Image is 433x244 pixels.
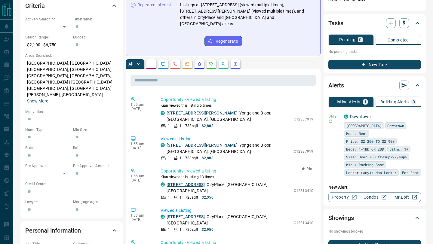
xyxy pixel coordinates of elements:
div: condos.ca [161,182,165,187]
p: Completed [388,38,409,42]
p: 1 [180,195,182,200]
h2: Showings [328,213,354,223]
button: Pin [298,166,316,172]
p: C12387919 [294,117,313,122]
div: Alerts [328,78,421,93]
p: Motivation: [25,109,118,114]
div: Showings [328,211,421,225]
button: New Task [328,60,421,69]
p: 1:55 am [131,174,152,178]
svg: Notes [149,62,154,66]
button: Regenerate [204,36,242,46]
p: Timeframe: [73,17,118,22]
p: Home Type: [25,127,70,133]
p: Pre-Approved: [25,163,70,169]
p: , CityPlace, [GEOGRAPHIC_DATA], [GEOGRAPHIC_DATA] [167,181,291,194]
p: Listing Alerts [334,100,361,104]
div: condos.ca [161,111,165,115]
h2: Tasks [328,18,343,28]
p: 725 sqft [185,195,198,200]
p: Mortgage Agent: [73,199,118,205]
p: C12313410 [294,188,313,194]
p: 1 [180,123,182,129]
p: Viewed a Listing [161,207,313,214]
p: Lawyer: [25,199,70,205]
p: Areas Searched: [25,53,118,58]
p: 1:55 am [131,102,152,107]
p: Kian viewed this listing 13 times [161,174,313,180]
p: 1 [168,227,170,232]
p: 1 [168,123,170,129]
p: $2,100 - $6,750 [25,40,70,50]
a: [STREET_ADDRESS] [167,182,205,187]
p: [DATE] [131,178,152,182]
span: Locker (Any): Has Locker [346,169,397,175]
p: Pre-Approval Amount: [73,163,118,169]
p: New Alert: [328,184,421,191]
p: Min Size: [73,127,118,133]
p: 1 [168,155,170,161]
a: [STREET_ADDRESS] [167,214,205,219]
span: Beds: 1+1BD OR 2BD [346,146,384,152]
p: Listings at [STREET_ADDRESS] (viewed multiple times), [STREET_ADDRESS][PERSON_NAME] (viewed multi... [180,2,315,27]
p: Opportunity - Viewed a listing [161,96,313,103]
p: Kian viewed this listing 5 times [161,103,313,108]
div: Tasks [328,16,421,30]
span: Min 1 Parking Spot [346,162,384,168]
span: [GEOGRAPHIC_DATA] [346,123,382,129]
p: [DATE] [131,146,152,150]
p: $2,888 [202,123,213,129]
svg: Lead Browsing Activity [161,62,166,66]
p: All [128,62,133,66]
p: Repeated Interest [137,2,171,8]
div: condos.ca [344,114,348,119]
p: C12387919 [294,149,313,154]
p: Beds: [25,145,70,151]
a: Mr.Loft [390,192,421,202]
p: Baths: [73,145,118,151]
p: Pending [339,38,355,42]
p: C12313410 [294,220,313,226]
p: Viewed a Listing [161,136,313,142]
svg: Requests [209,62,214,66]
p: 0 [413,100,415,104]
p: 1:55 am [131,142,152,146]
p: Budget: [73,35,118,40]
p: , Yonge and Bloor, [GEOGRAPHIC_DATA], [GEOGRAPHIC_DATA] [167,110,291,123]
svg: Calls [173,62,178,66]
svg: Email [328,119,333,123]
h2: Criteria [25,1,45,11]
p: 738 sqft [185,155,198,161]
a: Downtown [350,114,371,119]
p: Actively Searching: [25,17,70,22]
div: condos.ca [161,215,165,219]
span: Price: $2,200 TO $2,900 [346,138,395,144]
a: [STREET_ADDRESS][PERSON_NAME] [167,111,238,115]
span: Baths: 1+ [389,146,408,152]
p: No pending tasks [328,47,421,56]
p: 1 [168,195,170,200]
p: $2,888 [202,155,213,161]
p: Building Alerts [380,100,409,104]
span: For Rent [402,169,419,175]
button: Show More [27,98,48,104]
p: 738 sqft [185,123,198,129]
svg: Listing Alerts [197,62,202,66]
p: 725 sqft [185,227,198,232]
p: Opportunity - Viewed a listing [161,168,313,174]
p: 1:55 am [131,213,152,218]
h2: Alerts [328,81,344,90]
p: [DATE] [131,107,152,111]
p: , Yonge and Bloor, [GEOGRAPHIC_DATA], [GEOGRAPHIC_DATA] [167,142,291,155]
div: Personal Information [25,223,118,238]
span: Size: Over 700 ft<sup>2</sup> [346,154,407,160]
p: 1 [364,100,367,104]
p: Daily [328,114,340,119]
a: Property [328,192,359,202]
p: Credit Score: [25,181,118,187]
p: $2,950 [202,227,213,232]
span: Downtown [387,123,404,129]
p: 1 [180,155,182,161]
div: condos.ca [161,143,165,147]
svg: Opportunities [221,62,226,66]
